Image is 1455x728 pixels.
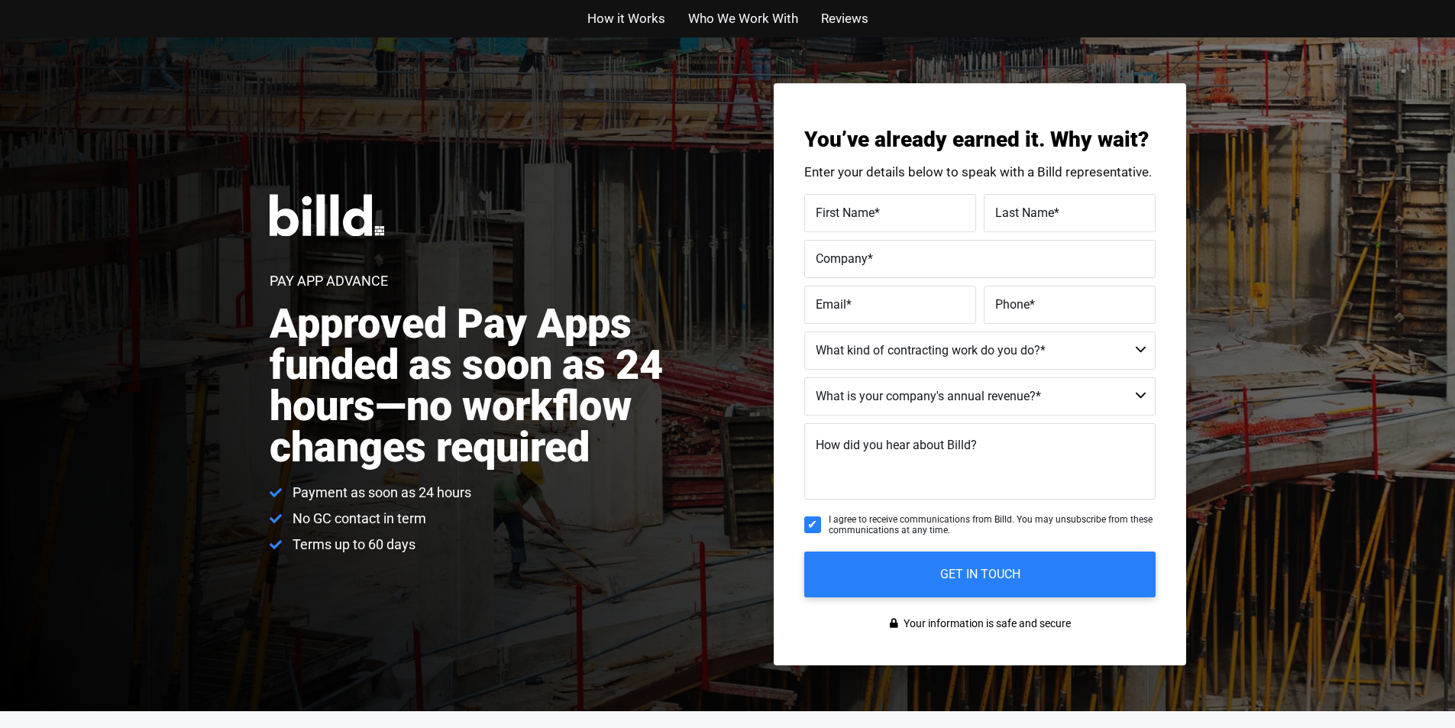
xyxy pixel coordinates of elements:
h1: Pay App Advance [270,274,388,288]
span: Company [816,251,868,265]
span: Phone [995,296,1030,311]
span: How did you hear about Billd? [816,438,977,452]
input: I agree to receive communications from Billd. You may unsubscribe from these communications at an... [804,516,821,533]
span: I agree to receive communications from Billd. You may unsubscribe from these communications at an... [829,514,1156,536]
a: Who We Work With [688,8,798,30]
span: Terms up to 60 days [289,535,415,554]
input: GET IN TOUCH [804,552,1156,597]
span: No GC contact in term [289,510,426,528]
span: Payment as soon as 24 hours [289,484,471,502]
p: Enter your details below to speak with a Billd representative. [804,166,1156,179]
a: Reviews [821,8,868,30]
span: First Name [816,205,875,219]
span: Your information is safe and secure [900,613,1071,635]
a: How it Works [587,8,665,30]
h2: Approved Pay Apps funded as soon as 24 hours—no workflow changes required [270,303,745,468]
span: Last Name [995,205,1054,219]
span: Email [816,296,846,311]
h3: You’ve already earned it. Why wait? [804,129,1156,150]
